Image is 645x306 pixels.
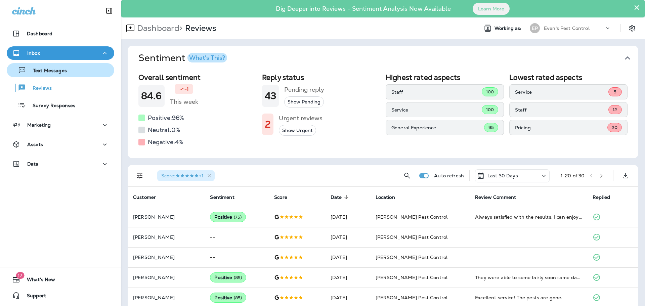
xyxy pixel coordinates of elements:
span: Support [20,293,46,301]
span: ( 85 ) [234,295,242,301]
h2: Highest rated aspects [386,73,504,82]
button: Collapse Sidebar [100,4,119,17]
h5: Negative: 4 % [148,137,183,147]
p: Reviews [182,23,216,33]
p: Service [391,107,482,113]
td: -- [205,247,269,267]
div: Always satisfied with the results. I can enjoy my deck again. [475,214,582,220]
button: Close [634,2,640,13]
button: Inbox [7,46,114,60]
button: SentimentWhat's This? [133,46,644,71]
span: Location [376,194,395,200]
span: Sentiment [210,194,243,200]
button: Survey Responses [7,98,114,112]
div: They were able to come fairly soon same day. Darla was very professional. She did the job did a g... [475,274,582,281]
div: Positive [210,293,246,303]
button: Learn More [473,3,510,15]
button: Search Reviews [400,169,414,182]
span: 20 [612,125,617,130]
td: [DATE] [325,227,370,247]
button: Export as CSV [619,169,632,182]
button: Support [7,289,114,302]
p: Service [515,89,608,95]
button: Show Pending [284,96,324,107]
span: Replied [593,194,610,200]
span: Date [331,194,351,200]
h2: Overall sentiment [138,73,257,82]
span: Review Comment [475,194,525,200]
h2: Lowest rated aspects [509,73,628,82]
span: [PERSON_NAME] Pest Control [376,274,448,280]
h1: 84.6 [141,90,162,101]
button: Dashboard [7,27,114,40]
p: Inbox [27,50,40,56]
h1: Sentiment [138,52,227,64]
button: Show Urgent [279,125,316,136]
td: -- [205,227,269,247]
h5: Pending reply [284,84,324,95]
span: Location [376,194,404,200]
h5: Urgent reviews [279,113,322,124]
div: What's This? [189,55,225,61]
span: 100 [486,89,494,95]
p: Data [27,161,39,167]
p: Dashboard [27,31,52,36]
p: [PERSON_NAME] [133,275,199,280]
span: Score [274,194,287,200]
span: What's New [20,277,55,285]
span: [PERSON_NAME] Pest Control [376,234,448,240]
span: 95 [488,125,494,130]
h5: Neutral: 0 % [148,125,180,135]
h1: 2 [265,119,271,130]
p: Staff [515,107,608,113]
td: [DATE] [325,207,370,227]
p: Dashboard > [134,23,182,33]
p: Assets [27,142,43,147]
p: Reviews [26,85,52,92]
button: Data [7,157,114,171]
h5: Positive: 96 % [148,113,184,123]
button: Marketing [7,118,114,132]
p: Pricing [515,125,607,130]
div: Positive [210,212,246,222]
p: [PERSON_NAME] [133,214,199,220]
span: Score : +1 [161,173,204,179]
p: [PERSON_NAME] [133,234,199,240]
p: [PERSON_NAME] [133,255,199,260]
span: ( 75 ) [234,214,242,220]
button: Reviews [7,81,114,95]
td: [DATE] [325,267,370,288]
button: Filters [133,169,146,182]
span: Customer [133,194,165,200]
div: Positive [210,272,246,282]
p: -1 [184,86,189,92]
button: Text Messages [7,63,114,77]
p: General Experience [391,125,484,130]
p: Dig Deeper into Reviews - Sentiment Analysis Now Available [256,8,470,10]
div: 1 - 20 of 30 [561,173,585,178]
button: What's This? [187,53,227,62]
button: Assets [7,138,114,151]
span: 12 [613,107,617,113]
div: SentimentWhat's This? [128,71,638,158]
button: Settings [626,22,638,34]
p: Text Messages [26,68,67,74]
span: Score [274,194,296,200]
span: Review Comment [475,194,516,200]
span: 17 [16,272,24,279]
p: Auto refresh [434,173,464,178]
h5: This week [170,96,198,107]
span: Customer [133,194,156,200]
p: Even's Pest Control [544,26,590,31]
span: Replied [593,194,619,200]
span: [PERSON_NAME] Pest Control [376,295,448,301]
div: EP [530,23,540,33]
p: Staff [391,89,482,95]
span: ( 85 ) [234,275,242,280]
p: Survey Responses [26,103,75,109]
td: [DATE] [325,247,370,267]
button: 17What's New [7,273,114,286]
span: [PERSON_NAME] Pest Control [376,254,448,260]
p: Marketing [27,122,51,128]
span: 100 [486,107,494,113]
